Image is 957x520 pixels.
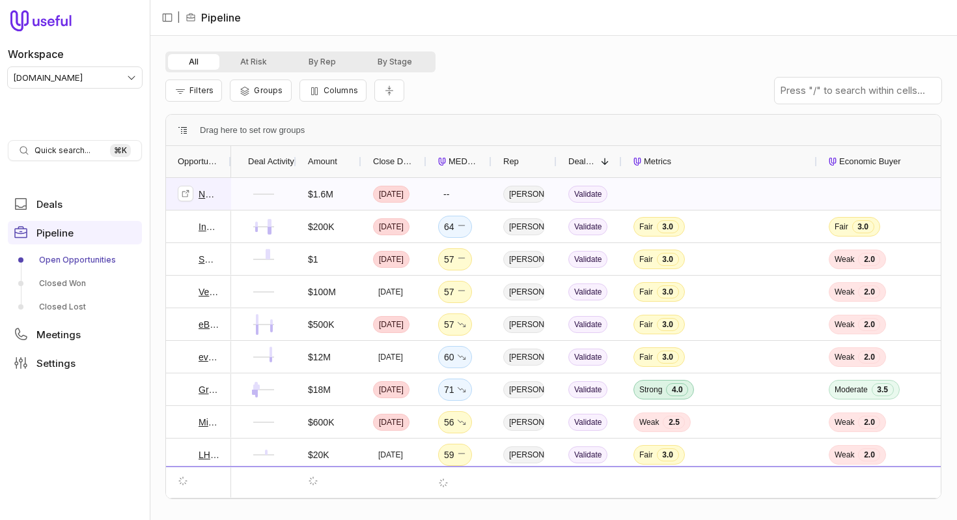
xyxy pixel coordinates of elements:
[503,316,545,333] span: [PERSON_NAME]
[299,79,367,102] button: Columns
[379,222,404,232] time: [DATE]
[457,284,466,300] span: No change
[189,85,214,95] span: Filters
[663,416,685,429] span: 2.5
[835,384,868,395] span: Moderate
[8,192,142,216] a: Deals
[568,479,607,496] span: Validate
[308,382,331,397] div: $18M
[449,154,480,169] span: MEDDICC Score
[839,154,901,169] span: Economic Buyer
[457,252,466,267] span: No change
[568,316,607,333] span: Validate
[374,79,404,102] button: Collapse all rows
[219,54,288,70] button: At Risk
[639,287,653,297] span: Fair
[8,250,142,270] a: Open Opportunities
[639,319,653,330] span: Fair
[177,10,180,25] span: |
[568,186,607,203] span: Validate
[568,251,607,268] span: Validate
[503,446,545,463] span: [PERSON_NAME]
[36,358,76,368] span: Settings
[379,384,404,395] time: [DATE]
[835,417,854,427] span: Weak
[852,481,874,494] span: 3.0
[835,254,854,265] span: Weak
[444,219,466,235] div: 64
[324,85,358,95] span: Columns
[379,254,404,265] time: [DATE]
[373,154,415,169] span: Close Date
[8,221,142,244] a: Pipeline
[288,54,357,70] button: By Rep
[199,349,219,365] a: everup
[8,296,142,317] a: Closed Lost
[639,450,653,460] span: Fair
[639,254,653,265] span: Fair
[199,414,219,430] a: Microblink
[568,349,607,366] span: Validate
[775,78,941,104] input: Press "/" to search within cells...
[308,219,334,235] div: $200K
[378,352,403,362] time: [DATE]
[666,383,688,396] span: 4.0
[254,85,283,95] span: Groups
[379,189,404,199] time: [DATE]
[199,186,219,202] a: Nmible Ltd.
[378,287,403,297] time: [DATE]
[835,222,848,232] span: Fair
[8,323,142,346] a: Meetings
[457,219,466,235] span: No change
[835,319,854,330] span: Weak
[8,46,64,62] label: Workspace
[503,218,545,235] span: [PERSON_NAME]
[657,448,679,461] span: 3.0
[457,447,466,463] span: No change
[503,414,545,431] span: [PERSON_NAME]
[444,447,466,463] div: 59
[852,220,874,233] span: 3.0
[835,352,854,362] span: Weak
[8,273,142,294] a: Closed Won
[657,285,679,298] span: 3.0
[568,283,607,300] span: Validate
[503,381,545,398] span: [PERSON_NAME]
[633,146,805,177] div: Metrics
[444,252,466,267] div: 57
[644,154,671,169] span: Metrics
[8,351,142,375] a: Settings
[308,447,329,463] div: $20K
[308,317,334,332] div: $500K
[503,186,545,203] span: [PERSON_NAME]
[308,252,318,267] div: $1
[858,448,880,461] span: 2.0
[639,352,653,362] span: Fair
[165,79,222,102] button: Filter Pipeline
[568,218,607,235] span: Validate
[657,481,679,494] span: 3.0
[308,349,331,365] div: $12M
[872,383,894,396] span: 3.5
[858,351,880,364] span: 2.0
[444,284,466,300] div: 57
[503,283,545,300] span: [PERSON_NAME]
[657,351,679,364] span: 3.0
[503,349,545,366] span: [PERSON_NAME]
[199,480,219,495] a: Incentco - Outbound - Target Account
[835,450,854,460] span: Weak
[657,253,679,266] span: 3.0
[35,145,90,156] span: Quick search...
[357,54,433,70] button: By Stage
[308,414,334,430] div: $600K
[308,284,336,300] div: $100M
[199,219,219,235] a: IncentIT
[378,450,403,460] time: [DATE]
[36,330,81,339] span: Meetings
[199,317,219,332] a: eBay Inc. - Outbound
[248,154,294,169] span: Deal Activity
[308,154,337,169] span: Amount
[503,154,519,169] span: Rep
[835,287,854,297] span: Weak
[8,250,142,317] div: Pipeline submenu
